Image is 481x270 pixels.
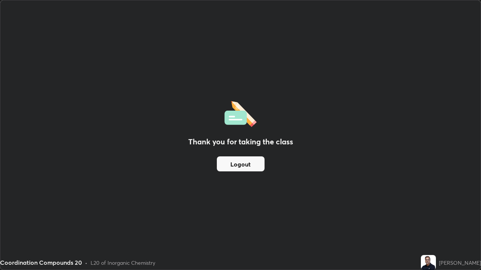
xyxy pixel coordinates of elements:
[421,255,436,270] img: 3dc1d34bbd0749198e44da3d304f49f3.jpg
[188,136,293,147] h2: Thank you for taking the class
[217,156,265,171] button: Logout
[224,99,257,127] img: offlineFeedback.1438e8b3.svg
[85,259,88,267] div: •
[439,259,481,267] div: [PERSON_NAME]
[91,259,155,267] div: L20 of Inorganic Chemistry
